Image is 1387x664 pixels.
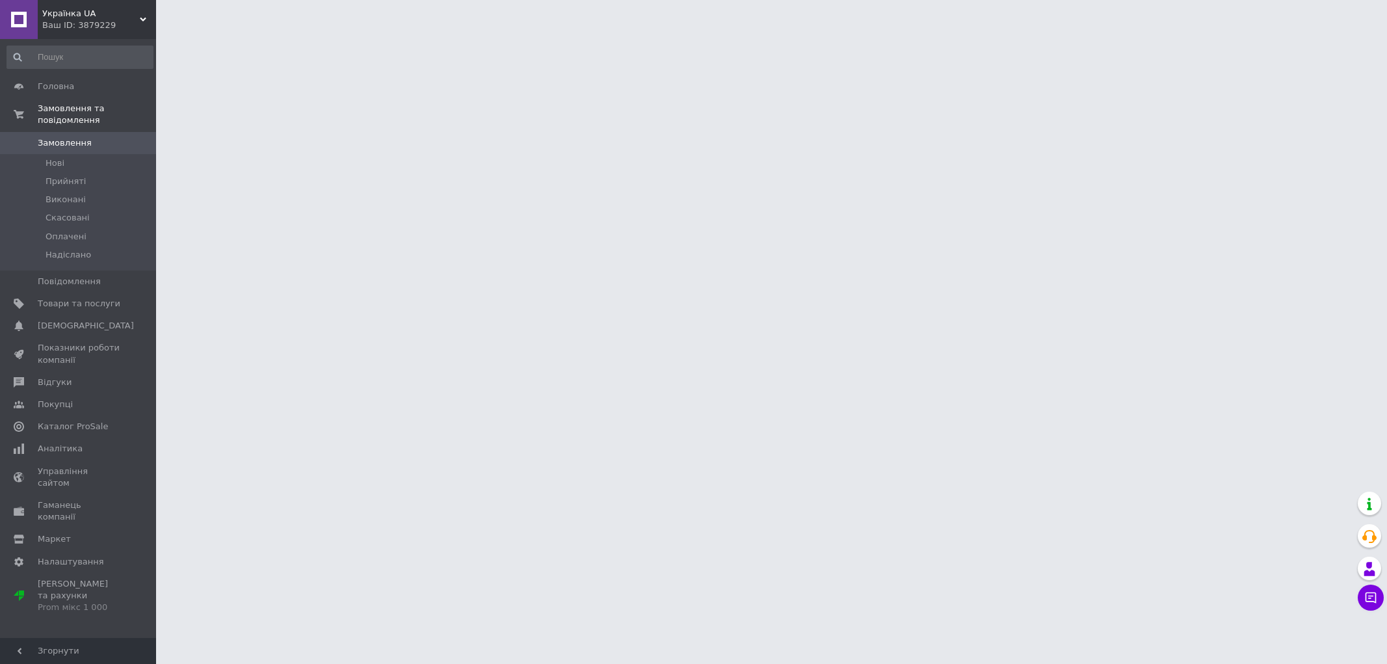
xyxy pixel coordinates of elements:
span: Товари та послуги [38,298,120,310]
span: Відгуки [38,377,72,388]
span: Гаманець компанії [38,499,120,523]
span: Скасовані [46,212,90,224]
span: Каталог ProSale [38,421,108,432]
span: Українка UA [42,8,140,20]
span: Повідомлення [38,276,101,287]
span: Аналітика [38,443,83,455]
input: Пошук [7,46,153,69]
span: Управління сайтом [38,466,120,489]
button: Чат з покупцем [1358,585,1384,611]
span: Нові [46,157,64,169]
span: Надіслано [46,249,91,261]
span: Головна [38,81,74,92]
span: [DEMOGRAPHIC_DATA] [38,320,134,332]
span: Прийняті [46,176,86,187]
span: Маркет [38,533,71,545]
span: Покупці [38,399,73,410]
div: Ваш ID: 3879229 [42,20,156,31]
span: Замовлення та повідомлення [38,103,156,126]
span: [PERSON_NAME] та рахунки [38,578,120,614]
span: Виконані [46,194,86,206]
span: Налаштування [38,556,104,568]
div: Prom мікс 1 000 [38,602,120,613]
span: Показники роботи компанії [38,342,120,365]
span: Замовлення [38,137,92,149]
span: Оплачені [46,231,86,243]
